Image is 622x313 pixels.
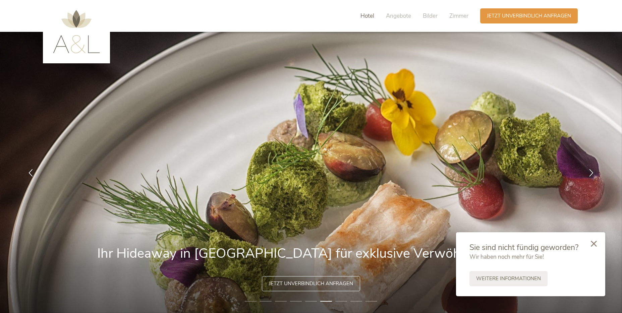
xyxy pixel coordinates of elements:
span: Bilder [423,12,438,20]
img: AMONTI & LUNARIS Wellnessresort [53,10,100,53]
span: Wir haben noch mehr für Sie! [469,253,544,261]
a: Weitere Informationen [469,271,548,286]
span: Jetzt unverbindlich anfragen [269,280,353,287]
span: Zimmer [449,12,468,20]
span: Weitere Informationen [476,275,541,282]
span: Sie sind nicht fündig geworden? [469,242,578,253]
span: Jetzt unverbindlich anfragen [487,12,571,19]
span: Angebote [386,12,411,20]
span: Hotel [360,12,374,20]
